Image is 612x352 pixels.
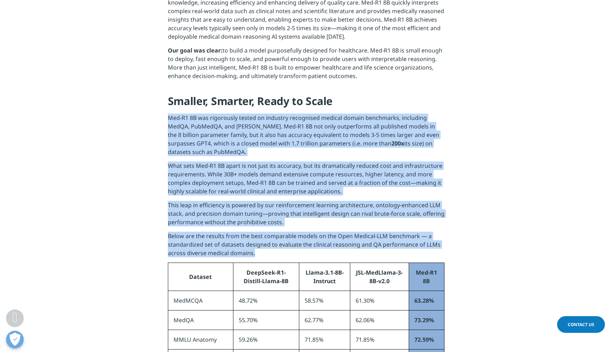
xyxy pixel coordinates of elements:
[233,310,299,330] td: 55.70%
[168,232,444,263] p: Below are the results from the best comparable models on the Open Medical-LLM benchmark — a stand...
[233,291,299,310] td: 48.72%
[391,139,404,147] strong: 200x
[168,263,233,291] th: Dataset
[350,263,409,291] th: JSL-MedLlama-3-8B-v2.0
[299,310,350,330] td: 62.77%
[299,263,350,291] th: Llama-3.1-8B-Instruct
[168,310,233,330] td: MedQA
[350,310,409,330] td: 62.06%
[299,330,350,350] td: 71.85%
[168,46,444,86] p: to build a model purposefully designed for healthcare. Med-R1 8B is small enough to deploy, fast ...
[168,94,444,114] h4: Smaller, Smarter, Ready to Scale
[350,330,409,350] td: 71.85%
[168,330,233,350] td: MMLU Anatomy
[168,114,444,161] p: Med-R1 8B was rigorously tested on industry recognised medical domain benchmarks, including MedQA...
[168,161,444,201] p: What sets Med-R1 8B apart is not just its accuracy, but its dramatically reduced cost and infrast...
[350,291,409,310] td: 61.30%
[168,291,233,310] td: MedMCQA
[233,263,299,291] th: DeepSeek-R1-Distill-Llama-8B
[6,331,24,348] button: Open Preferences
[414,336,434,343] strong: 72.59%
[557,316,605,333] a: Contact Us
[568,321,594,328] span: Contact Us
[414,297,434,304] strong: 63.28%
[409,263,444,291] th: Med-R1 8B
[414,316,434,324] strong: 73.29%
[233,330,299,350] td: 59.26%
[299,291,350,310] td: 58.57%
[168,46,222,54] strong: Our goal was clear:
[168,201,444,232] p: This leap in efficiency is powered by our reinforcement learning architecture, ontology-enhanced ...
